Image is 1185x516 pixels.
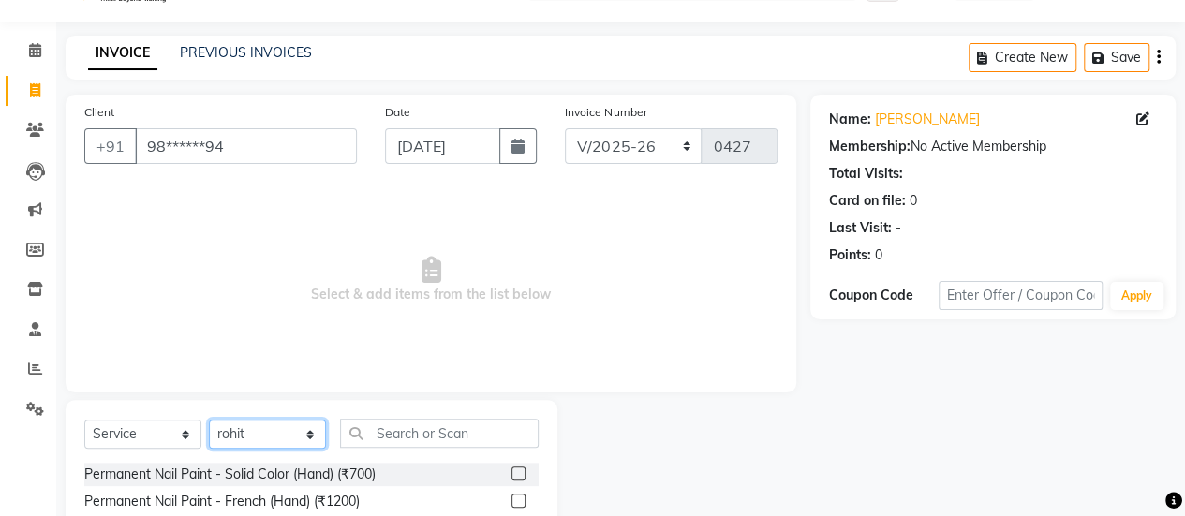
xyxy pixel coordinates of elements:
[1084,43,1149,72] button: Save
[1110,282,1163,310] button: Apply
[135,128,357,164] input: Search by Name/Mobile/Email/Code
[829,191,906,211] div: Card on file:
[896,218,901,238] div: -
[340,419,539,448] input: Search or Scan
[875,110,980,129] a: [PERSON_NAME]
[84,128,137,164] button: +91
[565,104,646,121] label: Invoice Number
[829,218,892,238] div: Last Visit:
[939,281,1103,310] input: Enter Offer / Coupon Code
[385,104,410,121] label: Date
[829,110,871,129] div: Name:
[829,137,1157,156] div: No Active Membership
[180,44,312,61] a: PREVIOUS INVOICES
[84,492,360,511] div: Permanent Nail Paint - French (Hand) (₹1200)
[84,186,778,374] span: Select & add items from the list below
[88,37,157,70] a: INVOICE
[84,464,376,484] div: Permanent Nail Paint - Solid Color (Hand) (₹700)
[875,245,882,265] div: 0
[910,191,917,211] div: 0
[84,104,114,121] label: Client
[829,164,903,184] div: Total Visits:
[829,286,939,305] div: Coupon Code
[829,137,911,156] div: Membership:
[969,43,1076,72] button: Create New
[829,245,871,265] div: Points:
